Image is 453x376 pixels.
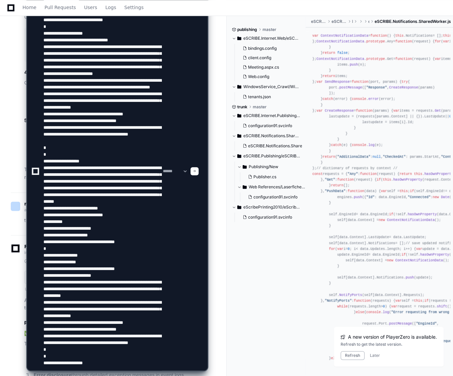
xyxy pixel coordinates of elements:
[341,342,437,347] div: Refresh to get the latest version.
[23,5,36,9] span: Home
[370,353,380,358] button: Later
[341,351,364,360] button: Refresh
[124,5,143,9] span: Settings
[84,5,97,9] span: Users
[348,334,437,340] span: A new version of PlayerZero is available.
[105,5,116,9] span: Logs
[44,5,76,9] span: Pull Requests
